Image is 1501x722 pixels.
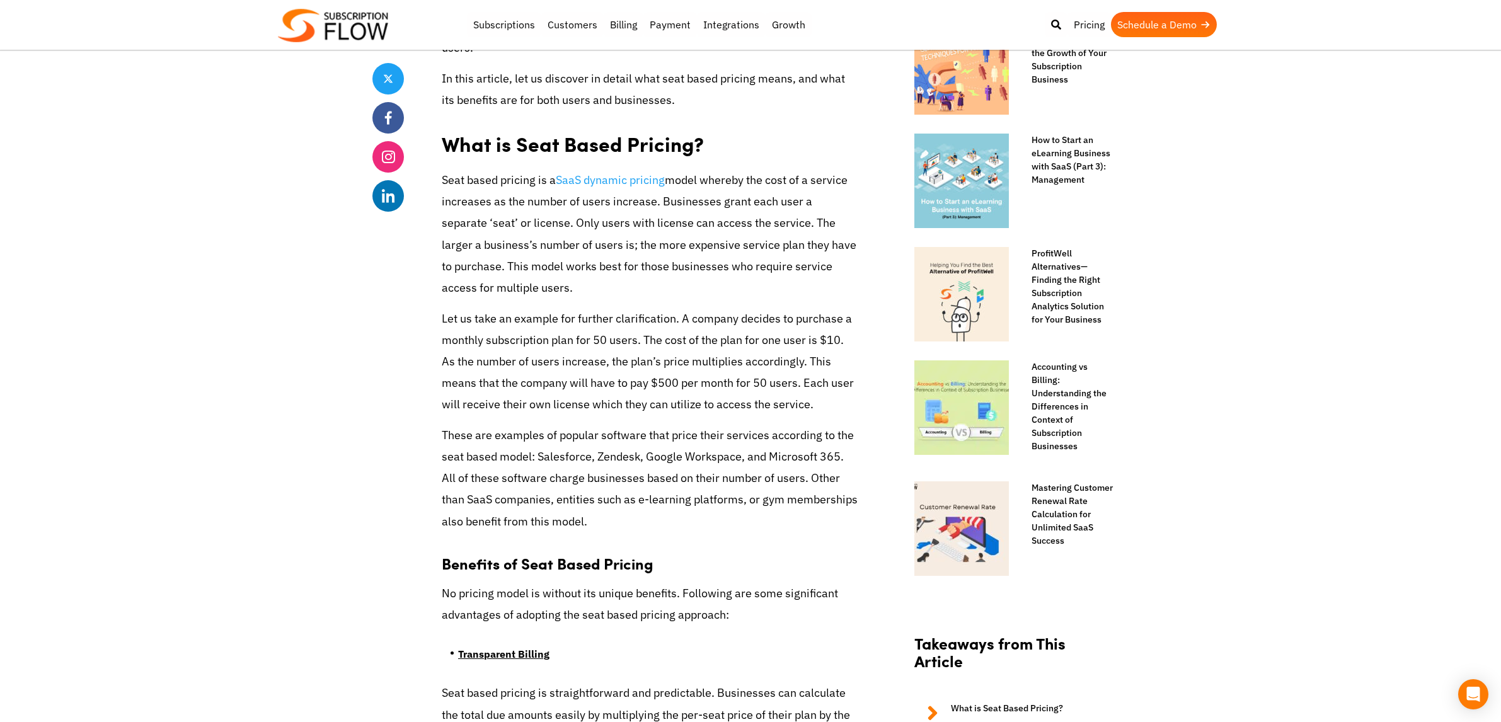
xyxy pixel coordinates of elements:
[442,68,858,111] p: In this article, let us discover in detail what seat based pricing means, and what its benefits a...
[643,12,697,37] a: Payment
[697,12,766,37] a: Integrations
[1111,12,1217,37] a: Schedule a Demo
[604,12,643,37] a: Billing
[1019,247,1116,326] a: ProfitWell Alternatives—Finding the Right Subscription Analytics Solution for Your Business
[442,425,858,532] p: These are examples of popular software that price their services according to the seat based mode...
[442,541,858,573] h3: Benefits of Seat Based Pricing
[442,308,858,416] p: Let us take an example for further clarification. A company decides to purchase a monthly subscri...
[914,247,1009,341] img: profitwell alternative
[458,648,549,660] strong: Transparent Billing
[1019,20,1116,86] a: Lead Generation Hacks to Skyrocket the Growth of Your Subscription Business
[541,12,604,37] a: Customers
[442,583,858,626] p: No pricing model is without its unique benefits. Following are some significant advantages of ado...
[1019,481,1116,547] a: Mastering Customer Renewal Rate Calculation for Unlimited SaaS Success
[442,120,858,159] h2: What is Seat Based Pricing?
[278,9,388,42] img: Subscriptionflow
[442,169,858,299] p: Seat based pricing is a model whereby the cost of a service increases as the number of users incr...
[1019,134,1116,186] a: How to Start an eLearning Business with SaaS (Part 3): Management
[766,12,812,37] a: Growth
[914,481,1009,576] img: Customer renewal rate
[556,173,665,187] a: SaaS dynamic pricing
[1019,360,1116,453] a: Accounting vs Billing: Understanding the Differences in Context of Subscription Businesses
[1067,12,1111,37] a: Pricing
[914,634,1116,684] h2: Takeaways from This Article
[914,360,1009,455] img: Accounting vs Billing
[1458,679,1488,709] div: Open Intercom Messenger
[914,20,1009,115] img: Lead-Generation-Strategies-to-Boost-Your-SaaS-Company's-Growth
[467,12,541,37] a: Subscriptions
[914,134,1009,228] img: eLearning-Business-with-SaaS-Management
